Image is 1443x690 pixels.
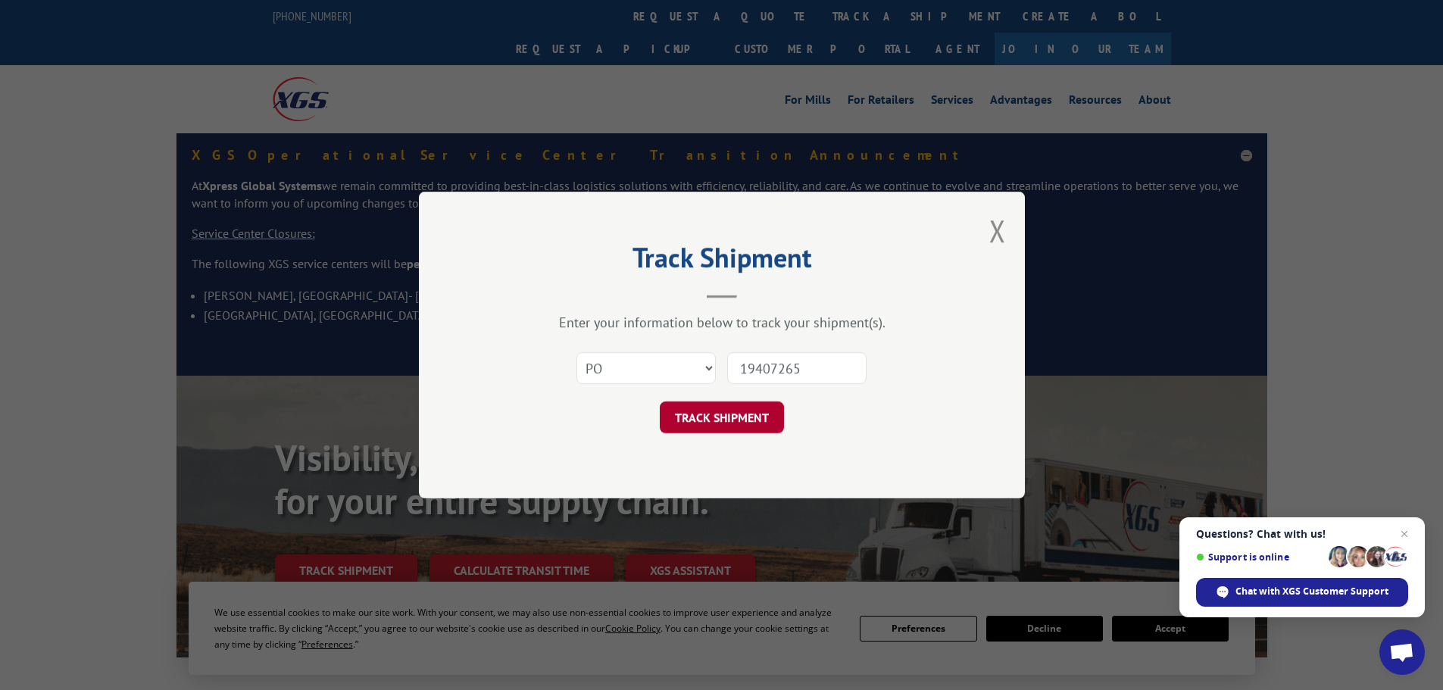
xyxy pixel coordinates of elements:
[1379,629,1425,675] a: Open chat
[989,211,1006,251] button: Close modal
[727,352,867,384] input: Number(s)
[1235,585,1388,598] span: Chat with XGS Customer Support
[495,247,949,276] h2: Track Shipment
[1196,578,1408,607] span: Chat with XGS Customer Support
[1196,528,1408,540] span: Questions? Chat with us!
[495,314,949,331] div: Enter your information below to track your shipment(s).
[1196,551,1323,563] span: Support is online
[660,401,784,433] button: TRACK SHIPMENT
